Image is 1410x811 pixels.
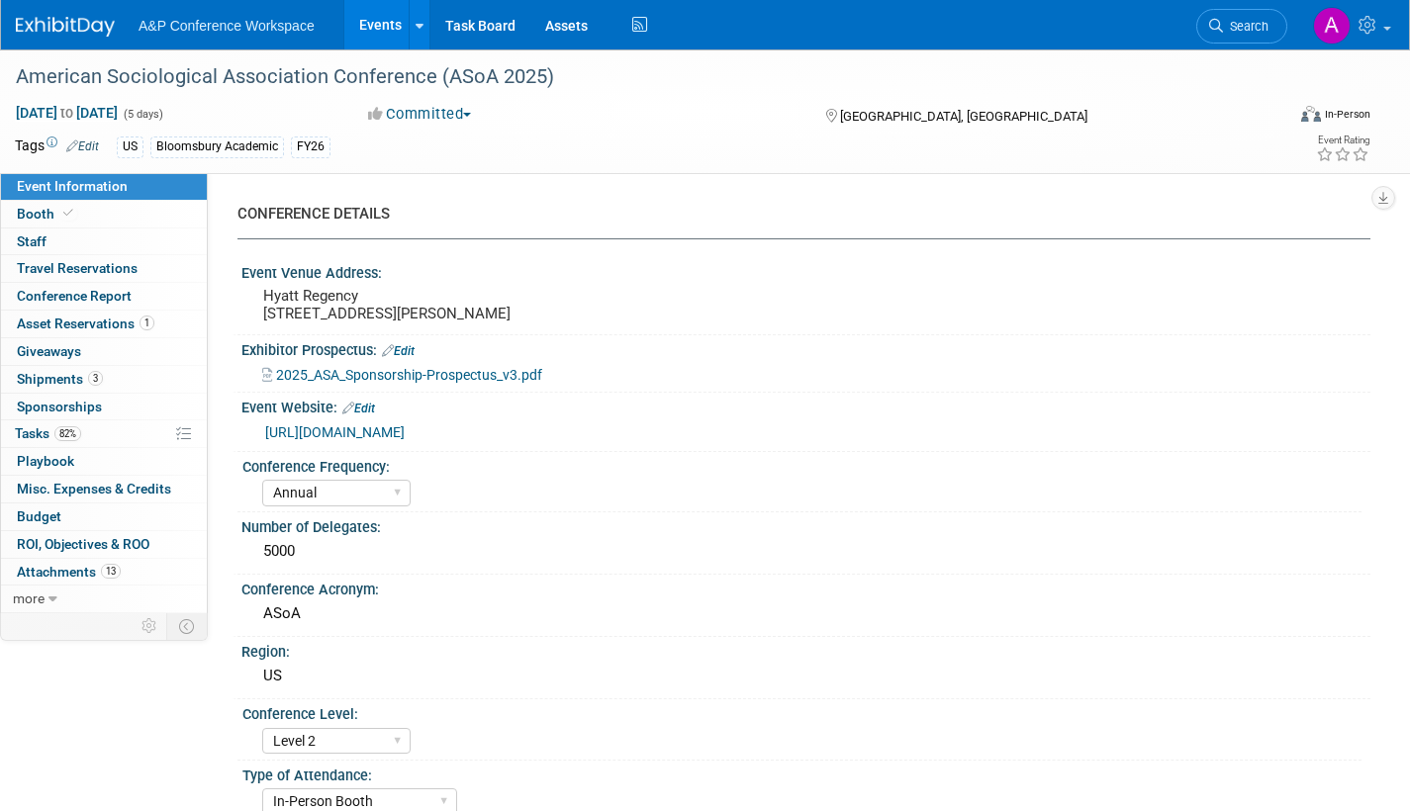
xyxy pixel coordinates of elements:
[1324,107,1370,122] div: In-Person
[1,366,207,393] a: Shipments3
[291,136,330,157] div: FY26
[101,564,121,579] span: 13
[15,135,99,158] td: Tags
[241,335,1370,361] div: Exhibitor Prospectus:
[17,564,121,580] span: Attachments
[17,178,128,194] span: Event Information
[241,637,1370,662] div: Region:
[1,503,207,530] a: Budget
[263,287,690,322] pre: Hyatt Regency [STREET_ADDRESS][PERSON_NAME]
[63,208,73,219] i: Booth reservation complete
[17,315,154,331] span: Asset Reservations
[57,105,76,121] span: to
[241,393,1370,418] div: Event Website:
[1,228,207,255] a: Staff
[122,108,163,121] span: (5 days)
[1170,103,1370,133] div: Event Format
[15,104,119,122] span: [DATE] [DATE]
[1,531,207,558] a: ROI, Objectives & ROO
[1313,7,1351,45] img: Amanda Oney
[17,260,138,276] span: Travel Reservations
[13,590,45,606] span: more
[17,206,77,222] span: Booth
[17,233,47,249] span: Staff
[17,508,61,524] span: Budget
[342,402,375,415] a: Edit
[241,575,1370,599] div: Conference Acronym:
[1,586,207,612] a: more
[241,512,1370,537] div: Number of Delegates:
[241,258,1370,283] div: Event Venue Address:
[140,315,154,330] span: 1
[840,109,1087,124] span: [GEOGRAPHIC_DATA], [GEOGRAPHIC_DATA]
[17,399,102,414] span: Sponsorships
[1,173,207,200] a: Event Information
[256,598,1356,629] div: ASoA
[237,204,1356,225] div: CONFERENCE DETAILS
[1,448,207,475] a: Playbook
[1,559,207,586] a: Attachments13
[1,255,207,282] a: Travel Reservations
[167,613,208,639] td: Toggle Event Tabs
[256,536,1356,567] div: 5000
[262,367,542,383] a: 2025_ASA_Sponsorship-Prospectus_v3.pdf
[17,536,149,552] span: ROI, Objectives & ROO
[117,136,143,157] div: US
[1196,9,1287,44] a: Search
[1,420,207,447] a: Tasks82%
[242,761,1362,785] div: Type of Attendance:
[1,394,207,420] a: Sponsorships
[17,453,74,469] span: Playbook
[1316,135,1369,145] div: Event Rating
[16,17,115,37] img: ExhibitDay
[361,104,479,125] button: Committed
[17,371,103,387] span: Shipments
[242,452,1362,477] div: Conference Frequency:
[15,425,81,441] span: Tasks
[1,476,207,502] a: Misc. Expenses & Credits
[1,201,207,227] a: Booth
[276,367,542,383] span: 2025_ASA_Sponsorship-Prospectus_v3.pdf
[17,343,81,359] span: Giveaways
[88,371,103,386] span: 3
[265,424,405,440] a: [URL][DOMAIN_NAME]
[242,699,1362,724] div: Conference Level:
[1,283,207,310] a: Conference Report
[9,59,1255,95] div: American Sociological Association Conference (ASoA 2025)
[54,426,81,441] span: 82%
[150,136,284,157] div: Bloomsbury Academic
[17,481,171,496] span: Misc. Expenses & Credits
[1,311,207,337] a: Asset Reservations1
[66,139,99,153] a: Edit
[139,18,315,34] span: A&P Conference Workspace
[1,338,207,365] a: Giveaways
[133,613,167,639] td: Personalize Event Tab Strip
[256,661,1356,691] div: US
[17,288,132,304] span: Conference Report
[1223,19,1269,34] span: Search
[382,344,415,358] a: Edit
[1301,106,1321,122] img: Format-Inperson.png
